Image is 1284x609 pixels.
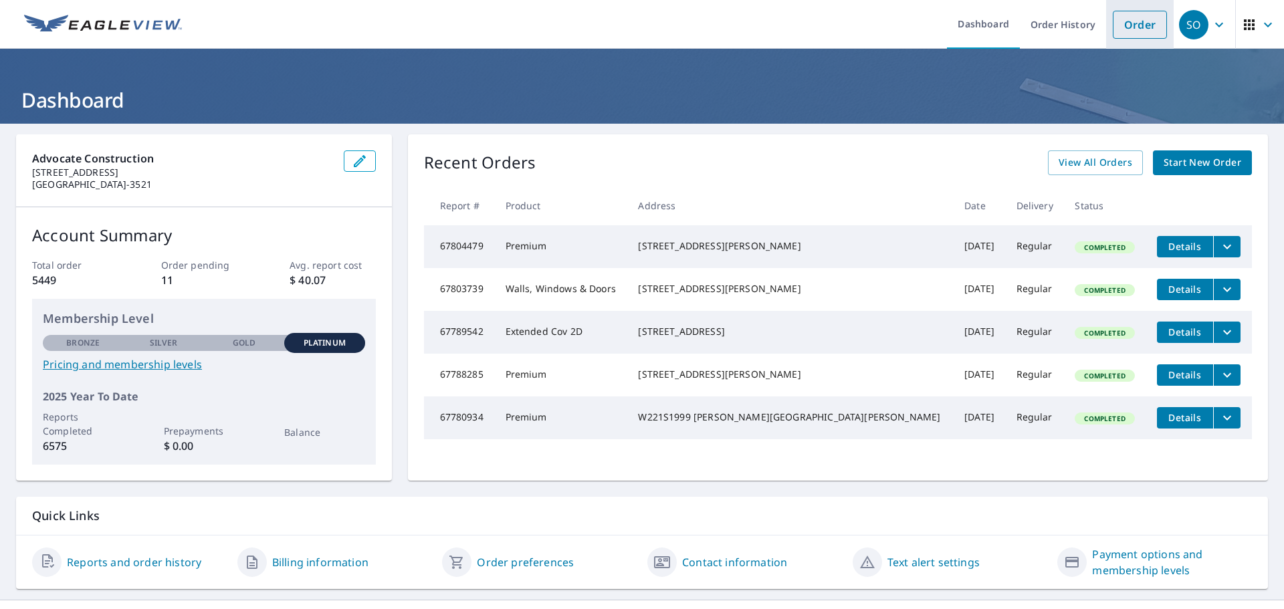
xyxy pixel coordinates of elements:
[1059,154,1132,171] span: View All Orders
[43,310,365,328] p: Membership Level
[164,424,244,438] p: Prepayments
[32,166,333,178] p: [STREET_ADDRESS]
[1076,243,1133,252] span: Completed
[954,354,1005,396] td: [DATE]
[495,186,628,225] th: Product
[284,425,364,439] p: Balance
[1157,236,1213,257] button: detailsBtn-67804479
[1165,283,1205,295] span: Details
[161,272,247,288] p: 11
[43,410,123,438] p: Reports Completed
[887,554,980,570] a: Text alert settings
[1113,11,1167,39] a: Order
[954,186,1005,225] th: Date
[1165,368,1205,381] span: Details
[682,554,787,570] a: Contact information
[1006,186,1065,225] th: Delivery
[150,337,178,349] p: Silver
[1076,328,1133,338] span: Completed
[954,396,1005,439] td: [DATE]
[32,258,118,272] p: Total order
[638,325,943,338] div: [STREET_ADDRESS]
[1165,240,1205,253] span: Details
[304,337,346,349] p: Platinum
[1006,396,1065,439] td: Regular
[32,272,118,288] p: 5449
[1213,364,1241,386] button: filesDropdownBtn-67788285
[424,225,495,268] td: 67804479
[164,438,244,454] p: $ 0.00
[32,178,333,191] p: [GEOGRAPHIC_DATA]-3521
[1006,225,1065,268] td: Regular
[1157,407,1213,429] button: detailsBtn-67780934
[1006,311,1065,354] td: Regular
[67,554,201,570] a: Reports and order history
[272,554,368,570] a: Billing information
[638,239,943,253] div: [STREET_ADDRESS][PERSON_NAME]
[477,554,574,570] a: Order preferences
[424,311,495,354] td: 67789542
[424,354,495,396] td: 67788285
[24,15,182,35] img: EV Logo
[424,186,495,225] th: Report #
[1092,546,1252,578] a: Payment options and membership levels
[495,311,628,354] td: Extended Cov 2D
[32,150,333,166] p: Advocate Construction
[1157,364,1213,386] button: detailsBtn-67788285
[495,396,628,439] td: Premium
[43,438,123,454] p: 6575
[1213,279,1241,300] button: filesDropdownBtn-67803739
[1165,326,1205,338] span: Details
[638,410,943,424] div: W221S1999 [PERSON_NAME][GEOGRAPHIC_DATA][PERSON_NAME]
[638,368,943,381] div: [STREET_ADDRESS][PERSON_NAME]
[161,258,247,272] p: Order pending
[627,186,954,225] th: Address
[1006,268,1065,311] td: Regular
[16,86,1268,114] h1: Dashboard
[954,311,1005,354] td: [DATE]
[1153,150,1252,175] a: Start New Order
[1213,407,1241,429] button: filesDropdownBtn-67780934
[954,225,1005,268] td: [DATE]
[1164,154,1241,171] span: Start New Order
[1048,150,1143,175] a: View All Orders
[32,507,1252,524] p: Quick Links
[290,258,375,272] p: Avg. report cost
[1076,371,1133,380] span: Completed
[43,356,365,372] a: Pricing and membership levels
[495,354,628,396] td: Premium
[1213,236,1241,257] button: filesDropdownBtn-67804479
[1157,279,1213,300] button: detailsBtn-67803739
[66,337,100,349] p: Bronze
[495,268,628,311] td: Walls, Windows & Doors
[32,223,376,247] p: Account Summary
[290,272,375,288] p: $ 40.07
[1076,285,1133,295] span: Completed
[233,337,255,349] p: Gold
[1006,354,1065,396] td: Regular
[954,268,1005,311] td: [DATE]
[1076,414,1133,423] span: Completed
[1157,322,1213,343] button: detailsBtn-67789542
[1179,10,1208,39] div: SO
[1165,411,1205,424] span: Details
[495,225,628,268] td: Premium
[1213,322,1241,343] button: filesDropdownBtn-67789542
[424,268,495,311] td: 67803739
[424,396,495,439] td: 67780934
[1064,186,1146,225] th: Status
[424,150,536,175] p: Recent Orders
[638,282,943,295] div: [STREET_ADDRESS][PERSON_NAME]
[43,388,365,404] p: 2025 Year To Date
